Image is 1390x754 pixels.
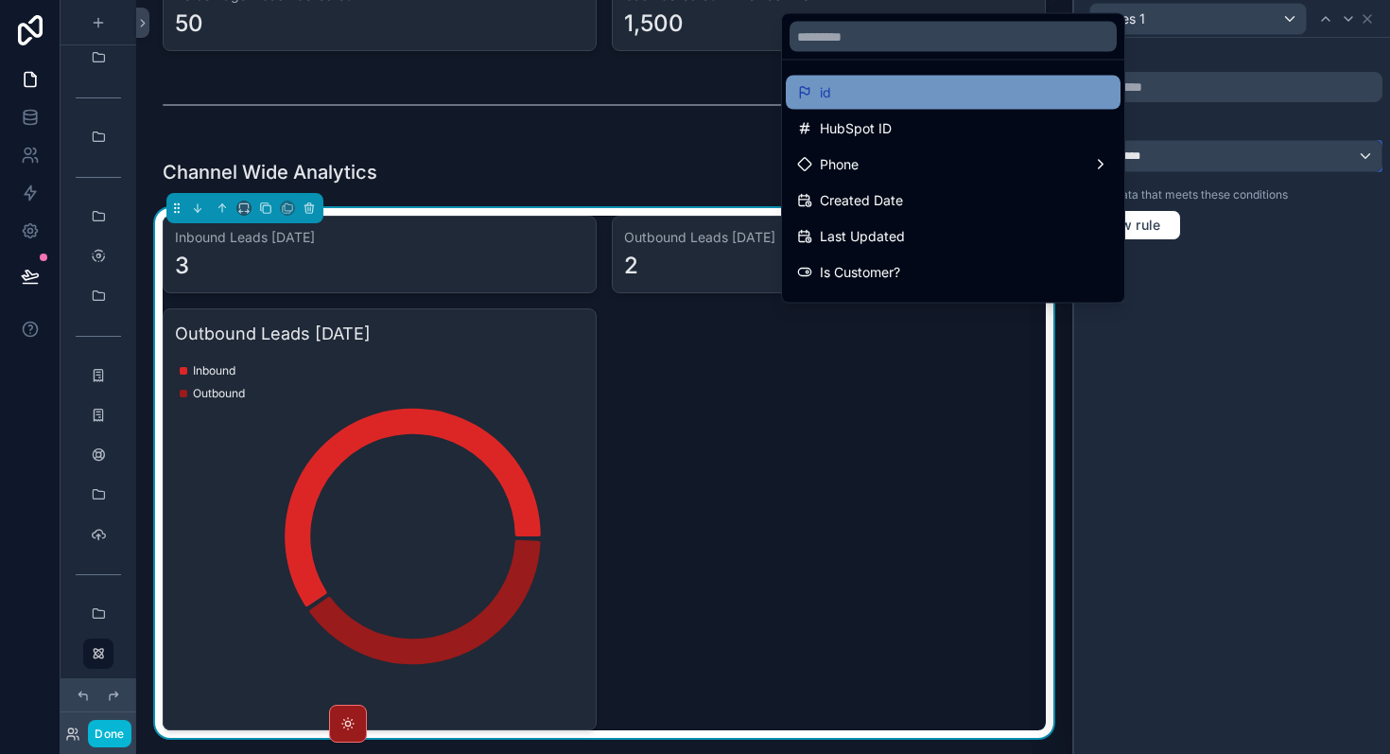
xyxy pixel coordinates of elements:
button: Done [88,720,130,747]
div: 2 [624,251,638,281]
span: Is Customer? [820,261,900,284]
span: Phone [820,153,859,176]
div: chart [175,355,584,718]
div: 3 [175,251,189,281]
h3: Inbound Leads [DATE] [175,228,584,247]
span: Is Unqualified? [820,297,911,320]
h3: Outbound Leads [DATE] [624,228,1034,247]
h3: Outbound Leads [DATE] [175,321,584,347]
span: Outbound [193,386,245,401]
span: Created Date [820,189,903,212]
span: Last Updated [820,225,905,248]
span: Inbound [193,363,235,378]
span: id [820,81,831,104]
span: HubSpot ID [820,117,892,140]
